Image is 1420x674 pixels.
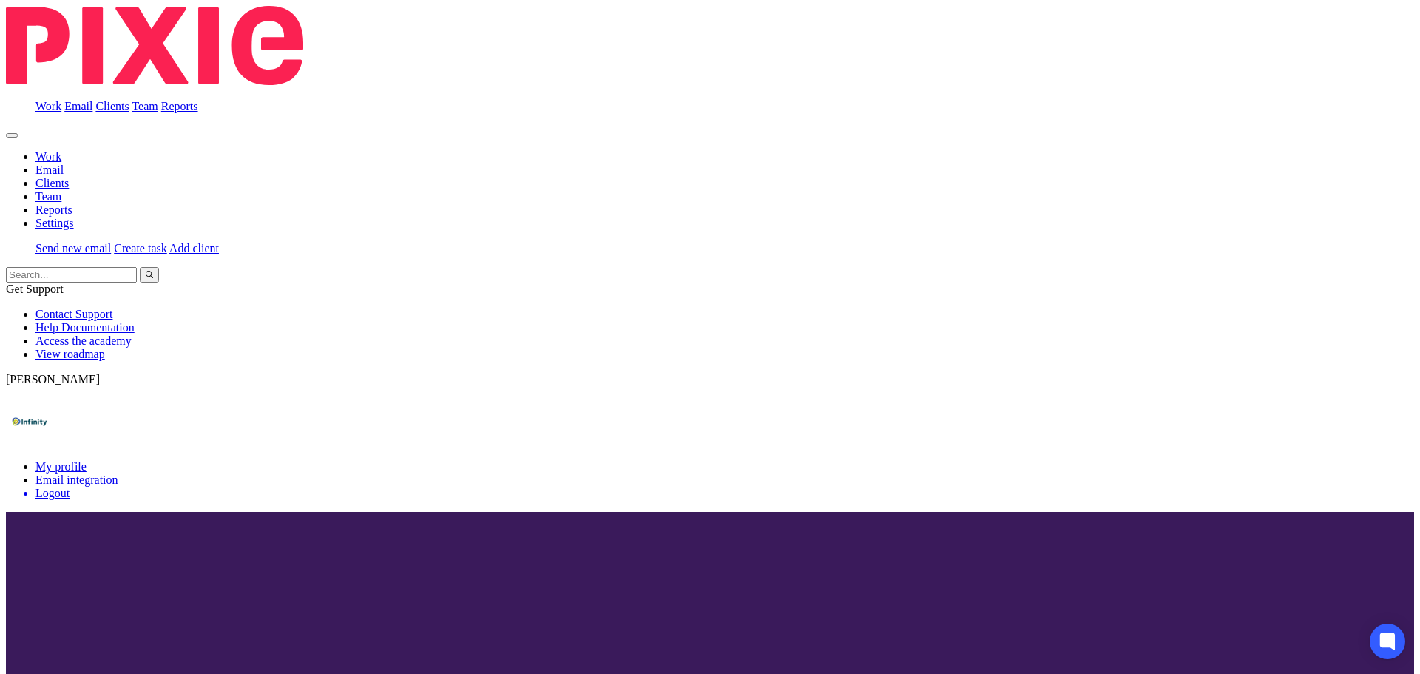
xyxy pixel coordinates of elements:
button: Search [140,267,159,283]
span: Logout [35,487,70,499]
a: View roadmap [35,348,105,360]
a: Team [132,100,158,112]
a: Reports [161,100,198,112]
a: Team [35,190,61,203]
a: Clients [95,100,129,112]
a: Settings [35,217,74,229]
a: Create task [114,242,167,255]
a: Email [35,164,64,176]
a: Contact Support [35,308,112,320]
a: Clients [35,177,69,189]
a: My profile [35,460,87,473]
a: Access the academy [35,334,132,347]
a: Email integration [35,474,118,486]
input: Search [6,267,137,283]
img: Infinity%20Logo%20with%20Whitespace%20.png [6,398,53,445]
a: Logout [35,487,1414,500]
a: Add client [169,242,219,255]
a: Work [35,150,61,163]
a: Reports [35,203,72,216]
img: Pixie [6,6,303,85]
a: Work [35,100,61,112]
a: Email [64,100,92,112]
span: Get Support [6,283,64,295]
a: Send new email [35,242,111,255]
p: [PERSON_NAME] [6,373,1414,386]
a: Help Documentation [35,321,135,334]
